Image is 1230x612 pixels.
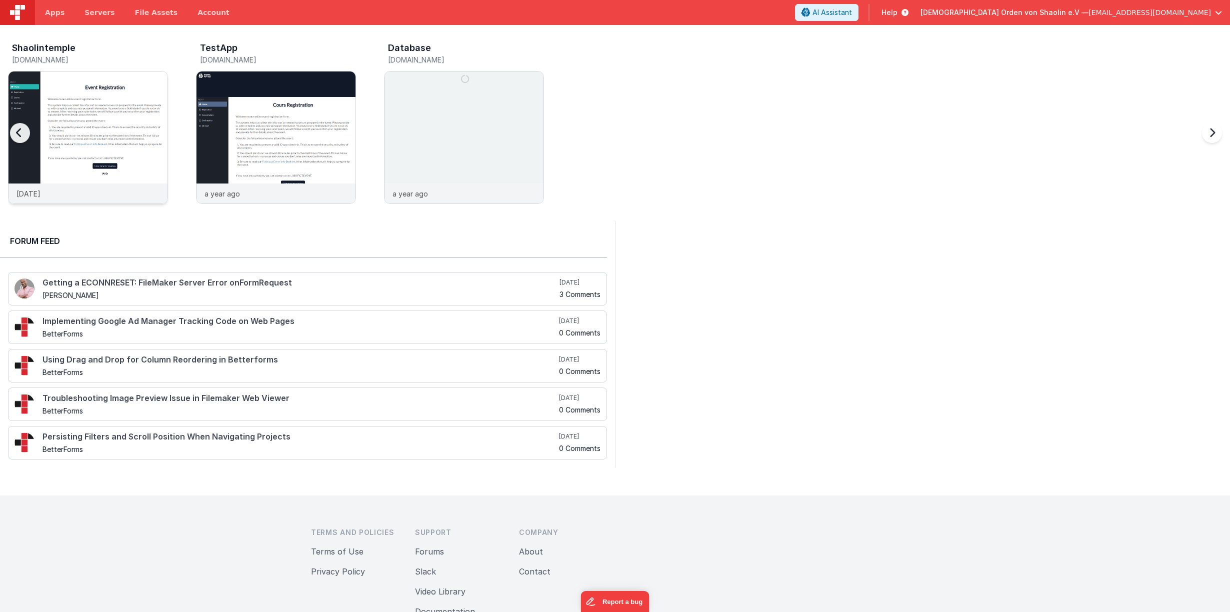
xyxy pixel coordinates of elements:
[415,527,503,537] h3: Support
[559,317,600,325] h5: [DATE]
[581,591,649,612] iframe: Marker.io feedback button
[415,565,436,577] button: Slack
[8,426,607,459] a: Persisting Filters and Scroll Position When Navigating Projects BetterForms [DATE] 0 Comments
[84,7,114,17] span: Servers
[14,317,34,337] img: 295_2.png
[42,355,557,364] h4: Using Drag and Drop for Column Reordering in Betterforms
[311,546,363,556] a: Terms of Use
[14,432,34,452] img: 295_2.png
[388,56,544,63] h5: [DOMAIN_NAME]
[42,330,557,337] h5: BetterForms
[559,432,600,440] h5: [DATE]
[559,329,600,336] h5: 0 Comments
[415,545,444,557] button: Forums
[45,7,64,17] span: Apps
[881,7,897,17] span: Help
[42,291,557,299] h5: [PERSON_NAME]
[10,235,597,247] h2: Forum Feed
[42,278,557,287] h4: Getting a ECONNRESET: FileMaker Server Error onFormRequest
[795,4,858,21] button: AI Assistant
[8,272,607,305] a: Getting a ECONNRESET: FileMaker Server Error onFormRequest [PERSON_NAME] [DATE] 3 Comments
[8,310,607,344] a: Implementing Google Ad Manager Tracking Code on Web Pages BetterForms [DATE] 0 Comments
[204,188,240,199] p: a year ago
[311,566,365,576] a: Privacy Policy
[12,43,75,53] h3: Shaolintemple
[920,7,1222,17] button: [DEMOGRAPHIC_DATA] Orden von Shaolin e.V — [EMAIL_ADDRESS][DOMAIN_NAME]
[559,406,600,413] h5: 0 Comments
[42,432,557,441] h4: Persisting Filters and Scroll Position When Navigating Projects
[8,349,607,382] a: Using Drag and Drop for Column Reordering in Betterforms BetterForms [DATE] 0 Comments
[559,278,600,286] h5: [DATE]
[42,317,557,326] h4: Implementing Google Ad Manager Tracking Code on Web Pages
[920,7,1088,17] span: [DEMOGRAPHIC_DATA] Orden von Shaolin e.V —
[812,7,852,17] span: AI Assistant
[14,355,34,375] img: 295_2.png
[559,394,600,402] h5: [DATE]
[388,43,431,53] h3: Database
[135,7,178,17] span: File Assets
[415,566,436,576] a: Slack
[519,545,543,557] button: About
[200,56,356,63] h5: [DOMAIN_NAME]
[14,394,34,414] img: 295_2.png
[42,445,557,453] h5: BetterForms
[14,278,34,298] img: 411_2.png
[519,565,550,577] button: Contact
[42,394,557,403] h4: Troubleshooting Image Preview Issue in Filemaker Web Viewer
[415,585,465,597] button: Video Library
[8,387,607,421] a: Troubleshooting Image Preview Issue in Filemaker Web Viewer BetterForms [DATE] 0 Comments
[1088,7,1211,17] span: [EMAIL_ADDRESS][DOMAIN_NAME]
[559,367,600,375] h5: 0 Comments
[519,527,607,537] h3: Company
[559,355,600,363] h5: [DATE]
[519,546,543,556] a: About
[12,56,168,63] h5: [DOMAIN_NAME]
[42,407,557,414] h5: BetterForms
[42,368,557,376] h5: BetterForms
[559,290,600,298] h5: 3 Comments
[200,43,237,53] h3: TestApp
[559,444,600,452] h5: 0 Comments
[311,527,399,537] h3: Terms and Policies
[392,188,428,199] p: a year ago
